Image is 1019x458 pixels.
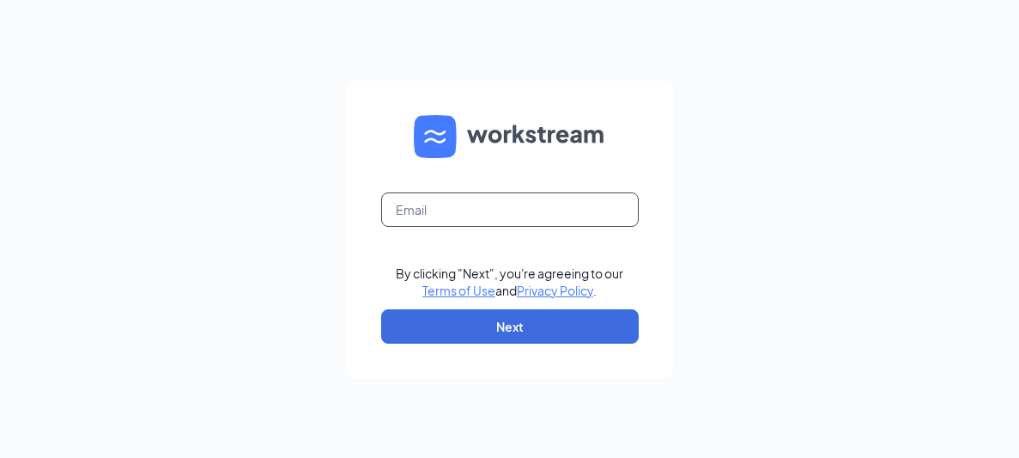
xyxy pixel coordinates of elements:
a: Privacy Policy [517,283,593,298]
div: By clicking "Next", you're agreeing to our and . [396,265,623,299]
img: WS logo and Workstream text [414,115,606,158]
button: Next [381,309,639,344]
a: Terms of Use [422,283,495,298]
input: Email [381,192,639,227]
